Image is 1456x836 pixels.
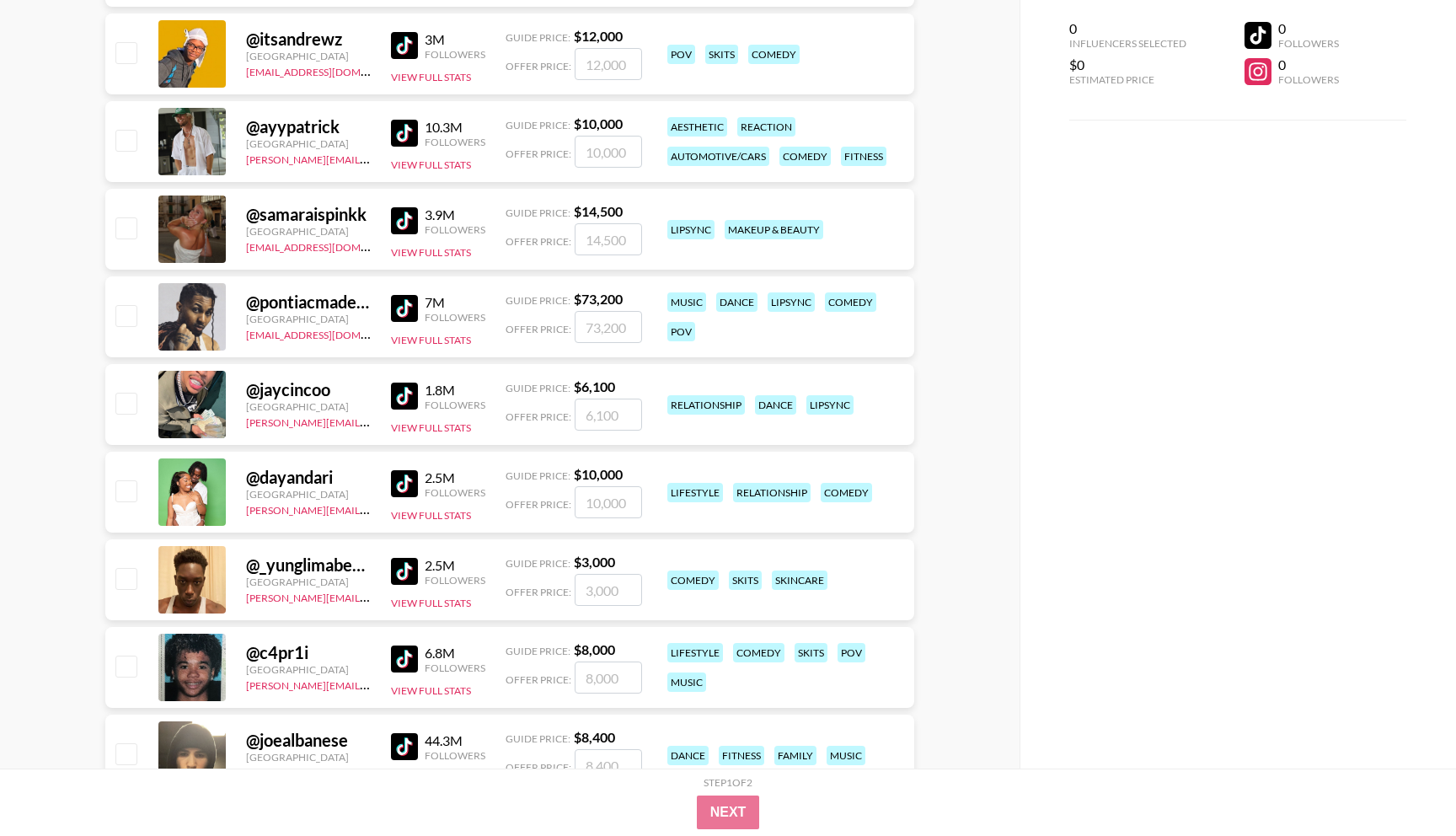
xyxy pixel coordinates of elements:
div: [GEOGRAPHIC_DATA] [246,225,371,238]
button: View Full Stats [391,158,471,171]
span: Guide Price: [506,206,570,219]
div: @ samaraispinkk [246,204,371,225]
div: 6.8M [425,645,485,662]
div: Followers [425,223,485,236]
div: Followers [425,136,485,148]
div: pov [667,45,695,64]
div: Followers [425,574,485,587]
button: View Full Stats [391,334,471,346]
span: Offer Price: [506,323,571,335]
div: comedy [748,45,800,64]
div: skits [705,45,738,64]
div: skits [795,643,827,662]
button: View Full Stats [391,421,471,434]
button: View Full Stats [391,246,471,259]
span: Guide Price: [506,294,570,307]
img: TikTok [391,207,418,234]
input: 10,000 [575,136,642,168]
div: @ pontiacmadeddg [246,292,371,313]
div: Followers [425,48,485,61]
img: TikTok [391,383,418,410]
span: Offer Price: [506,761,571,774]
div: Step 1 of 2 [704,776,752,789]
a: [PERSON_NAME][EMAIL_ADDRESS][DOMAIN_NAME] [246,413,495,429]
div: Estimated Price [1069,73,1186,86]
div: [GEOGRAPHIC_DATA] [246,576,371,588]
a: [PERSON_NAME][EMAIL_ADDRESS][DOMAIN_NAME] [246,676,495,692]
div: lifestyle [667,483,723,502]
div: dance [667,746,709,765]
img: TikTok [391,558,418,585]
div: @ c4pr1i [246,642,371,663]
a: [EMAIL_ADDRESS][DOMAIN_NAME] [246,325,415,341]
div: skits [729,571,762,590]
div: lifestyle [667,643,723,662]
div: 0 [1069,20,1186,37]
div: @ ayypatrick [246,116,371,137]
div: comedy [821,483,872,502]
div: 2.5M [425,469,485,486]
span: Offer Price: [506,147,571,160]
div: dance [755,395,796,415]
img: TikTok [391,470,418,497]
a: [PERSON_NAME][EMAIL_ADDRESS][DOMAIN_NAME] [246,501,495,517]
div: Followers [425,662,485,674]
span: Guide Price: [506,645,570,657]
div: fitness [719,746,764,765]
div: [GEOGRAPHIC_DATA] [246,313,371,325]
img: TikTok [391,32,418,59]
div: skincare [772,571,827,590]
img: TikTok [391,295,418,322]
span: Offer Price: [506,586,571,598]
div: Followers [425,749,485,762]
div: 3M [425,31,485,48]
span: Offer Price: [506,498,571,511]
img: TikTok [391,733,418,760]
span: Guide Price: [506,31,570,44]
div: lipsync [768,292,815,312]
img: TikTok [391,646,418,673]
input: 14,500 [575,223,642,255]
div: Followers [425,399,485,411]
span: Guide Price: [506,119,570,131]
span: Offer Price: [506,60,571,72]
div: [GEOGRAPHIC_DATA] [246,400,371,413]
strong: $ 14,500 [574,203,623,219]
div: makeup & beauty [725,220,823,239]
div: fitness [841,147,886,166]
div: 3.9M [425,206,485,223]
input: 10,000 [575,486,642,518]
iframe: Drift Widget Chat Controller [1372,752,1436,816]
div: 0 [1278,56,1339,73]
div: 1.8M [425,382,485,399]
div: [GEOGRAPHIC_DATA] [246,137,371,150]
input: 3,000 [575,574,642,606]
div: @ _yunglimabean_ [246,555,371,576]
span: Offer Price: [506,410,571,423]
div: Followers [1278,73,1339,86]
div: @ joealbanese [246,730,371,751]
div: [GEOGRAPHIC_DATA] [246,488,371,501]
div: @ dayandari [246,467,371,488]
input: 73,200 [575,311,642,343]
div: comedy [779,147,831,166]
div: 10.3M [425,119,485,136]
input: 12,000 [575,48,642,80]
strong: $ 73,200 [574,291,623,307]
div: pov [667,322,695,341]
div: music [667,673,706,692]
strong: $ 8,400 [574,729,615,745]
div: music [827,746,865,765]
span: Offer Price: [506,235,571,248]
button: View Full Stats [391,684,471,697]
span: Guide Price: [506,732,570,745]
div: relationship [733,483,811,502]
button: View Full Stats [391,509,471,522]
div: pov [838,643,865,662]
strong: $ 10,000 [574,115,623,131]
span: Guide Price: [506,469,570,482]
button: Next [697,796,760,829]
input: 8,000 [575,662,642,694]
div: Influencers Selected [1069,37,1186,50]
div: [GEOGRAPHIC_DATA] [246,663,371,676]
